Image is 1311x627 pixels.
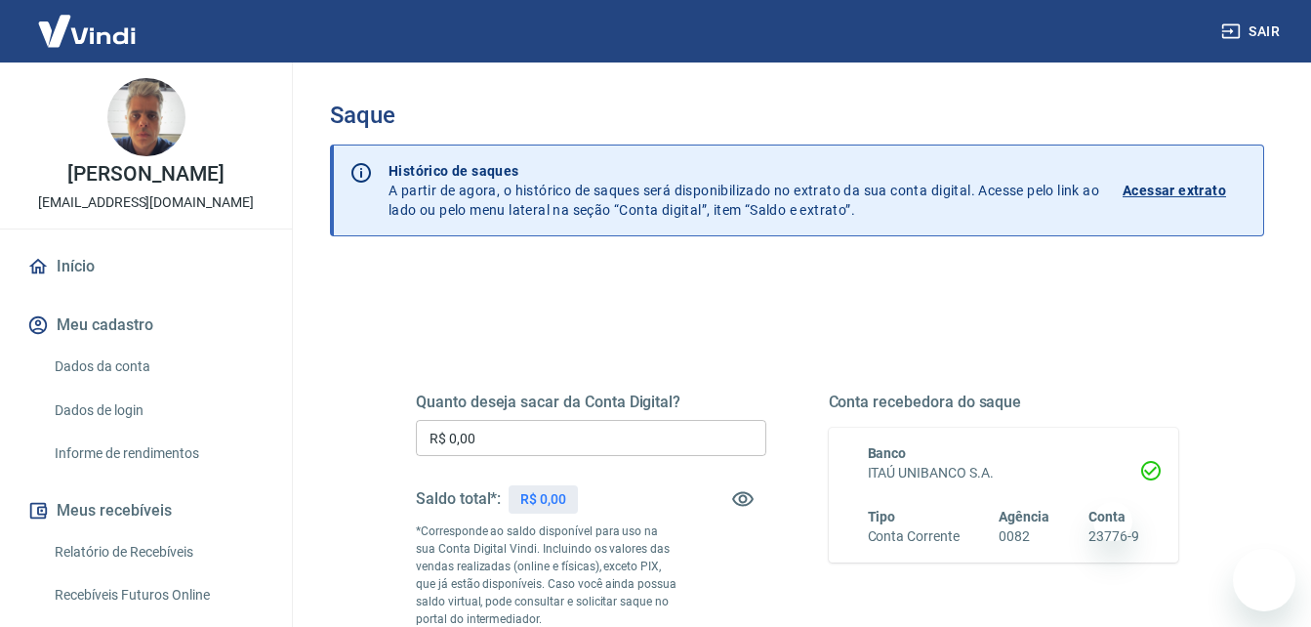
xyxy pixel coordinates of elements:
a: Recebíveis Futuros Online [47,575,268,615]
button: Sair [1217,14,1288,50]
h6: 0082 [999,526,1049,547]
a: Relatório de Recebíveis [47,532,268,572]
button: Meu cadastro [23,304,268,347]
span: Banco [868,445,907,461]
img: Vindi [23,1,150,61]
iframe: Botão para abrir a janela de mensagens [1233,549,1295,611]
a: Informe de rendimentos [47,434,268,474]
p: A partir de agora, o histórico de saques será disponibilizado no extrato da sua conta digital. Ac... [389,161,1099,220]
h3: Saque [330,102,1264,129]
p: Acessar extrato [1123,181,1226,200]
span: Conta [1088,509,1126,524]
a: Acessar extrato [1123,161,1248,220]
h5: Quanto deseja sacar da Conta Digital? [416,393,766,412]
h5: Conta recebedora do saque [829,393,1179,412]
button: Meus recebíveis [23,489,268,532]
h6: 23776-9 [1088,526,1139,547]
a: Dados de login [47,391,268,431]
a: Dados da conta [47,347,268,387]
p: R$ 0,00 [520,489,566,510]
iframe: Fechar mensagem [1093,502,1132,541]
span: Agência [999,509,1049,524]
p: [PERSON_NAME] [67,164,224,185]
span: Tipo [868,509,896,524]
h5: Saldo total*: [416,489,501,509]
h6: Conta Corrente [868,526,960,547]
h6: ITAÚ UNIBANCO S.A. [868,463,1140,483]
img: 97d0c327-30f2-43f6-89e6-8b2bc49c4ee8.jpeg [107,78,185,156]
p: [EMAIL_ADDRESS][DOMAIN_NAME] [38,192,254,213]
p: Histórico de saques [389,161,1099,181]
a: Início [23,245,268,288]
